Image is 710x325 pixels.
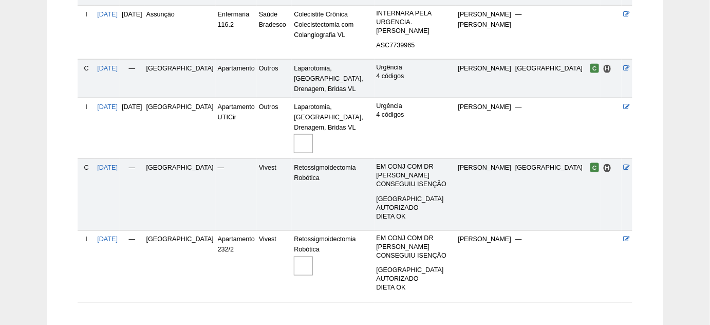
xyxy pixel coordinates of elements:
[292,98,374,159] td: Laparotomia, [GEOGRAPHIC_DATA], Drenagem, Bridas VL
[513,5,588,60] td: —
[257,60,292,98] td: Outros
[216,60,257,98] td: Apartamento
[590,163,599,172] span: Confirmada
[216,5,257,60] td: Enfermaria 116.2
[80,234,93,245] div: I
[513,159,588,231] td: [GEOGRAPHIC_DATA]
[97,164,118,171] a: [DATE]
[257,5,292,60] td: Saúde Bradesco
[122,103,142,111] span: [DATE]
[456,60,514,98] td: [PERSON_NAME]
[120,230,144,302] td: —
[377,9,454,35] p: INTERNARA PELA URGENCIA. [PERSON_NAME]
[257,230,292,302] td: Vivest
[377,266,454,293] p: [GEOGRAPHIC_DATA] AUTORIZADO DIETA OK
[377,162,454,189] p: EM CONJ COM DR [PERSON_NAME] CONSEGUIU ISENÇÃO
[377,234,454,261] p: EM CONJ COM DR [PERSON_NAME] CONSEGUIU ISENÇÃO
[603,164,612,172] span: Hospital
[122,11,142,18] span: [DATE]
[513,60,588,98] td: [GEOGRAPHIC_DATA]
[144,230,216,302] td: [GEOGRAPHIC_DATA]
[97,236,118,243] a: [DATE]
[603,64,612,73] span: Hospital
[377,195,454,221] p: [GEOGRAPHIC_DATA] AUTORIZADO DIETA OK
[513,98,588,159] td: —
[216,230,257,302] td: Apartamento 232/2
[456,5,514,60] td: [PERSON_NAME]
[144,5,216,60] td: Assunção
[97,103,118,111] a: [DATE]
[216,98,257,159] td: Apartamento UTICir
[80,162,93,173] div: C
[377,102,454,119] p: Urgência 4 códigos
[97,65,118,72] a: [DATE]
[377,41,454,50] p: ASC7739965
[513,230,588,302] td: —
[458,20,512,30] div: [PERSON_NAME]
[216,159,257,231] td: —
[292,230,374,302] td: Retossigmoidectomia Robótica
[456,98,514,159] td: [PERSON_NAME]
[80,63,93,74] div: C
[120,60,144,98] td: —
[590,64,599,73] span: Confirmada
[144,98,216,159] td: [GEOGRAPHIC_DATA]
[292,159,374,231] td: Retossigmoidectomia Robótica
[257,159,292,231] td: Vivest
[377,63,454,81] p: Urgência 4 códigos
[120,159,144,231] td: —
[257,98,292,159] td: Outros
[456,230,514,302] td: [PERSON_NAME]
[97,11,118,18] a: [DATE]
[292,60,374,98] td: Laparotomia, [GEOGRAPHIC_DATA], Drenagem, Bridas VL
[456,159,514,231] td: [PERSON_NAME]
[80,102,93,112] div: I
[80,9,93,20] div: I
[144,60,216,98] td: [GEOGRAPHIC_DATA]
[292,5,374,60] td: Colecistite Crônica Colecistectomia com Colangiografia VL
[144,159,216,231] td: [GEOGRAPHIC_DATA]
